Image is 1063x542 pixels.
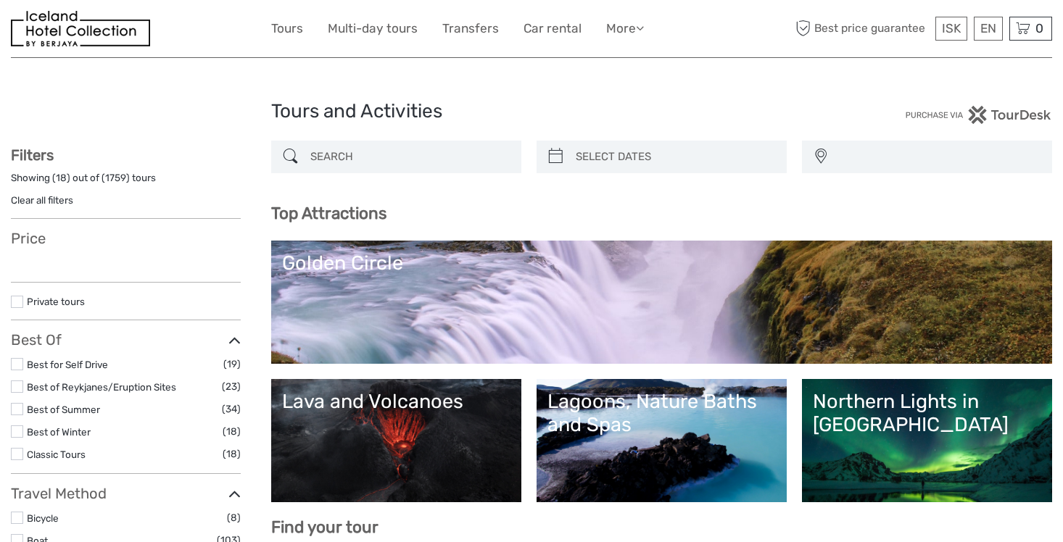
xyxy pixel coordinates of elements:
span: (34) [222,401,241,417]
span: (23) [222,378,241,395]
h3: Price [11,230,241,247]
a: Lagoons, Nature Baths and Spas [547,390,776,491]
a: Private tours [27,296,85,307]
a: Tours [271,18,303,39]
label: 1759 [105,171,126,185]
span: (18) [223,446,241,462]
span: ISK [942,21,961,36]
div: Lagoons, Nature Baths and Spas [547,390,776,437]
a: Best for Self Drive [27,359,108,370]
a: Bicycle [27,512,59,524]
div: Golden Circle [282,251,1041,275]
a: Clear all filters [11,194,73,206]
a: Golden Circle [282,251,1041,353]
h1: Tours and Activities [271,100,792,123]
label: 18 [56,171,67,185]
a: Best of Summer [27,404,100,415]
a: Transfers [442,18,499,39]
img: PurchaseViaTourDesk.png [905,106,1052,124]
b: Find your tour [271,517,379,537]
div: Showing ( ) out of ( ) tours [11,171,241,193]
input: SELECT DATES [570,144,779,170]
a: Best of Reykjanes/Eruption Sites [27,381,176,393]
div: Lava and Volcanoes [282,390,510,413]
h3: Travel Method [11,485,241,502]
a: Lava and Volcanoes [282,390,510,491]
span: Best price guarantee [792,17,932,41]
input: SEARCH [305,144,514,170]
b: Top Attractions [271,204,386,223]
a: Multi-day tours [328,18,418,39]
a: Classic Tours [27,449,86,460]
span: (18) [223,423,241,440]
a: Car rental [524,18,582,39]
span: (8) [227,509,241,526]
h3: Best Of [11,331,241,349]
a: Northern Lights in [GEOGRAPHIC_DATA] [813,390,1041,491]
span: 0 [1033,21,1046,36]
span: (19) [223,356,241,372]
img: 481-8f989b07-3259-4bb0-90ed-3da368179bdc_logo_small.jpg [11,11,150,46]
a: Best of Winter [27,426,91,438]
strong: Filters [11,146,54,164]
div: Northern Lights in [GEOGRAPHIC_DATA] [813,390,1041,437]
div: EN [974,17,1003,41]
a: More [606,18,644,39]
